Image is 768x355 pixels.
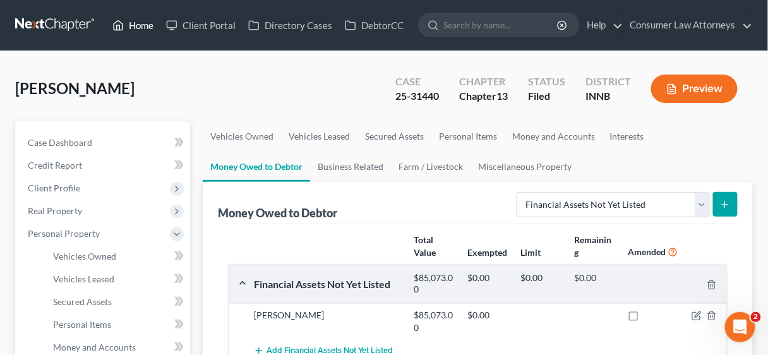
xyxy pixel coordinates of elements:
span: Vehicles Leased [53,274,114,284]
a: Miscellaneous Property [471,152,579,182]
div: Money Owed to Debtor [218,205,340,220]
strong: Amended [628,246,666,257]
a: Consumer Law Attorneys [624,14,752,37]
a: Secured Assets [43,291,190,313]
div: $0.00 [461,309,515,334]
span: Personal Property [28,228,100,239]
a: Money and Accounts [505,121,603,152]
span: [PERSON_NAME] [15,79,135,97]
strong: Exempted [467,247,507,258]
a: Secured Assets [357,121,431,152]
a: Personal Items [43,313,190,336]
a: Vehicles Leased [281,121,357,152]
input: Search by name... [443,13,559,37]
a: Interests [603,121,652,152]
a: Case Dashboard [18,131,190,154]
a: Credit Report [18,154,190,177]
div: Case [395,75,439,89]
iframe: Intercom live chat [725,312,755,342]
span: Case Dashboard [28,137,92,148]
div: $85,073.00 [408,309,462,334]
div: Status [528,75,565,89]
div: District [585,75,631,89]
div: 25-31440 [395,89,439,104]
div: INNB [585,89,631,104]
a: Personal Items [431,121,505,152]
div: Financial Assets Not Yet Listed [248,277,408,291]
div: $85,073.00 [408,272,462,296]
span: Vehicles Owned [53,251,116,262]
a: Home [106,14,160,37]
a: Vehicles Owned [43,245,190,268]
div: $0.00 [515,272,568,296]
strong: Limit [521,247,541,258]
span: 2 [751,312,761,322]
button: Preview [651,75,738,103]
span: Secured Assets [53,296,112,307]
span: Money and Accounts [53,342,136,352]
strong: Remaining [575,234,612,258]
div: Chapter [459,75,508,89]
div: [PERSON_NAME] [248,309,408,334]
a: Money Owed to Debtor [203,152,310,182]
strong: Total Value [414,234,436,258]
a: Business Related [310,152,391,182]
div: Chapter [459,89,508,104]
span: Real Property [28,205,82,216]
span: Credit Report [28,160,82,171]
a: Client Portal [160,14,242,37]
a: Vehicles Owned [203,121,281,152]
a: Farm / Livestock [391,152,471,182]
a: Vehicles Leased [43,268,190,291]
div: $0.00 [461,272,515,296]
span: 13 [496,90,508,102]
a: Directory Cases [242,14,339,37]
a: DebtorCC [339,14,410,37]
div: $0.00 [568,272,621,296]
div: Filed [528,89,565,104]
a: Help [580,14,623,37]
span: Client Profile [28,183,80,193]
span: Personal Items [53,319,111,330]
